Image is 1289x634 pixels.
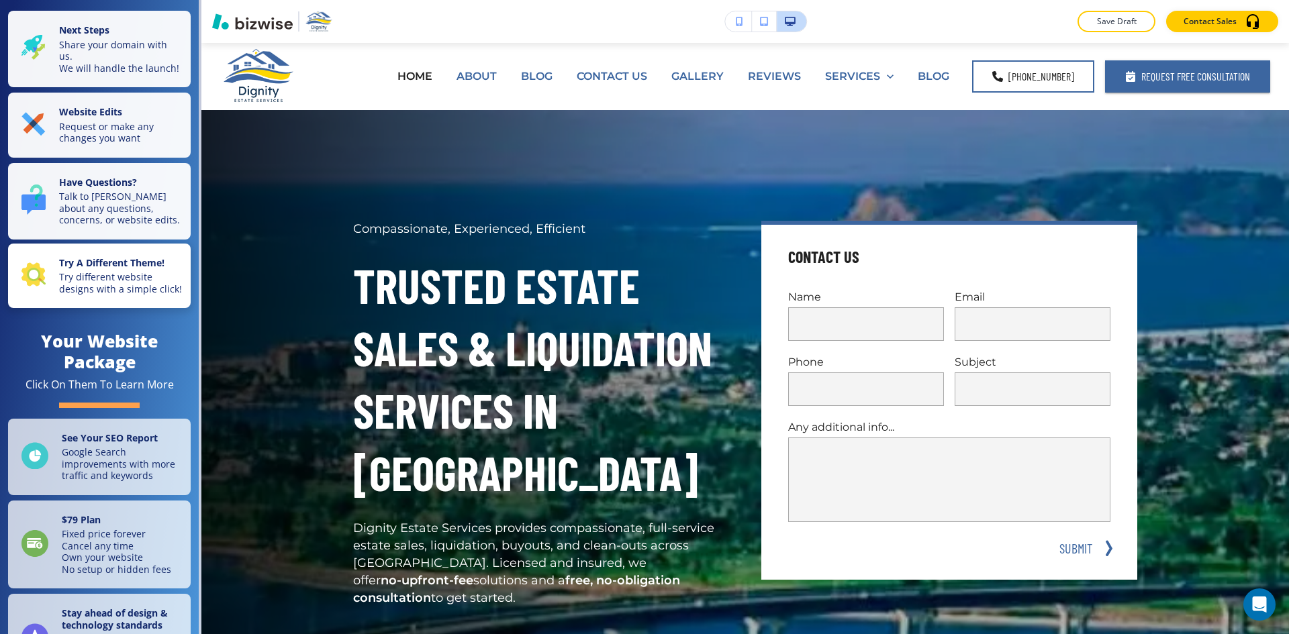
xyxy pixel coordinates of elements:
[59,256,164,269] strong: Try A Different Theme!
[8,331,191,372] h4: Your Website Package
[62,606,168,631] strong: Stay ahead of design & technology standards
[26,378,174,392] div: Click On Them To Learn More
[353,221,729,238] p: Compassionate, Experienced, Efficient
[353,520,729,607] p: Dignity Estate Services provides compassionate, full-service estate sales, liquidation, buyouts, ...
[457,68,497,84] p: ABOUT
[59,23,109,36] strong: Next Steps
[62,513,101,526] strong: $ 79 Plan
[222,48,295,104] img: Dignity Estate Services
[1105,60,1270,93] button: Request Free Consultation
[397,68,432,84] p: HOME
[955,289,1110,305] p: Email
[59,271,183,295] p: Try different website designs with a simple click!
[748,68,801,84] p: REVIEWS
[788,246,859,268] h4: Contact Us
[212,13,293,30] img: Bizwise Logo
[59,121,183,144] p: Request or make any changes you want
[62,446,183,482] p: Google Search improvements with more traffic and keywords
[1166,11,1278,32] button: Contact Sales
[59,39,183,74] p: Share your domain with us. We will handle the launch!
[59,105,122,118] strong: Website Edits
[8,163,191,240] button: Have Questions?Talk to [PERSON_NAME] about any questions, concerns, or website edits.
[955,354,1110,370] p: Subject
[8,500,191,589] a: $79 PlanFixed price foreverCancel any timeOwn your websiteNo setup or hidden fees
[353,254,729,504] h1: TRUSTED ESTATE SALES & LIQUIDATION SERVICES IN [GEOGRAPHIC_DATA]
[1184,15,1237,28] p: Contact Sales
[1095,15,1138,28] p: Save Draft
[8,419,191,495] a: See Your SEO ReportGoogle Search improvements with more traffic and keywords
[788,419,1110,435] p: Any additional info...
[59,191,183,226] p: Talk to [PERSON_NAME] about any questions, concerns, or website edits.
[305,11,333,32] img: Your Logo
[788,354,944,370] p: Phone
[788,289,944,305] p: Name
[918,68,949,84] p: BLOG
[8,244,191,309] button: Try A Different Theme!Try different website designs with a simple click!
[59,176,137,189] strong: Have Questions?
[1054,538,1097,558] button: SUBMIT
[8,93,191,158] button: Website EditsRequest or make any changes you want
[353,573,683,605] strong: free, no‑obligation consultation
[1078,11,1155,32] button: Save Draft
[671,68,724,84] p: GALLERY
[381,573,473,588] strong: no‑upfront‑fee
[62,431,158,444] strong: See Your SEO Report
[1243,588,1276,621] div: Open Intercom Messenger
[577,68,647,84] p: CONTACT US
[521,68,553,84] p: BLOG
[825,68,880,84] p: SERVICES
[8,11,191,87] button: Next StepsShare your domain with us.We will handle the launch!
[972,60,1094,93] a: [PHONE_NUMBER]
[62,528,171,575] p: Fixed price forever Cancel any time Own your website No setup or hidden fees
